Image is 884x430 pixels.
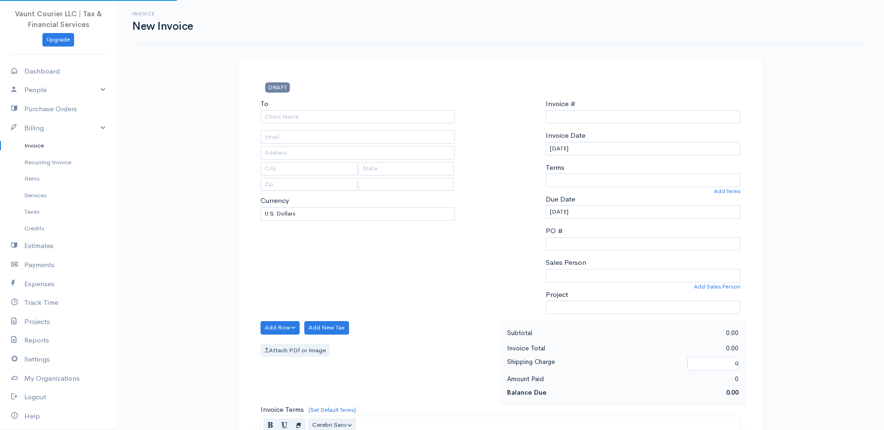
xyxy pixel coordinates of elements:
[502,373,623,385] div: Amount Paid
[260,146,455,160] input: Address
[132,20,193,32] h1: New Invoice
[260,195,289,206] label: Currency
[260,99,268,109] label: To
[623,343,743,354] div: 0.00
[726,388,739,396] span: 0.00
[546,99,576,109] label: Invoice #
[260,178,358,191] input: Zip
[308,406,356,414] a: (Set Default Terms)
[714,187,740,195] a: Add Terms
[502,327,623,339] div: Subtotal
[546,205,740,219] input: dd-mm-yyyy
[312,421,347,429] span: Cerebri Sans
[546,289,568,300] label: Project
[546,130,585,141] label: Invoice Date
[623,373,743,385] div: 0
[358,162,454,175] input: State
[546,226,563,236] label: PO #
[260,321,300,335] button: Add Row
[623,327,743,339] div: 0.00
[502,356,683,371] div: Shipping Charge
[546,194,575,205] label: Due Date
[260,344,330,357] label: Attach PDf or Image
[546,142,740,155] input: dd-mm-yyyy
[502,343,623,354] div: Invoice Total
[265,82,290,92] span: DRAFT
[546,257,586,268] label: Sales Person
[546,162,564,173] label: Terms
[507,388,547,396] strong: Balance Due
[42,33,74,47] a: Upgrade
[260,130,455,144] input: Email
[260,404,304,415] label: Invoice Terms
[694,282,740,291] a: Add Sales Person
[260,162,358,175] input: City
[260,110,455,124] input: Client Name
[304,321,349,335] button: Add New Tax
[15,9,102,29] span: Vaunt Courier LLC | Tax & Financial Services
[132,11,193,16] h6: Invoice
